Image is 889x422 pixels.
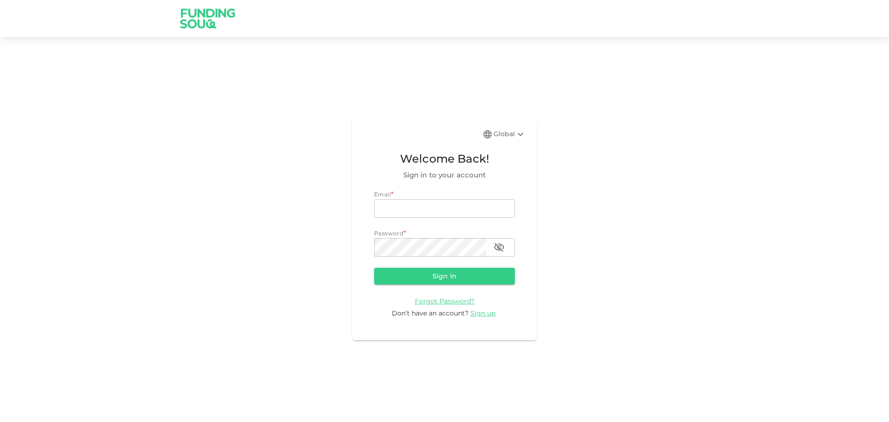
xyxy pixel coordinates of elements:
input: password [374,238,486,257]
span: Don’t have an account? [392,309,469,317]
span: Forgot Password? [415,297,475,305]
span: Welcome Back! [374,150,515,168]
input: email [374,199,515,218]
button: Sign in [374,268,515,284]
span: Sign in to your account [374,170,515,181]
a: Forgot Password? [415,296,475,305]
span: Sign up [470,309,495,317]
span: Password [374,230,403,237]
div: Global [494,129,526,140]
span: Email [374,191,391,198]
